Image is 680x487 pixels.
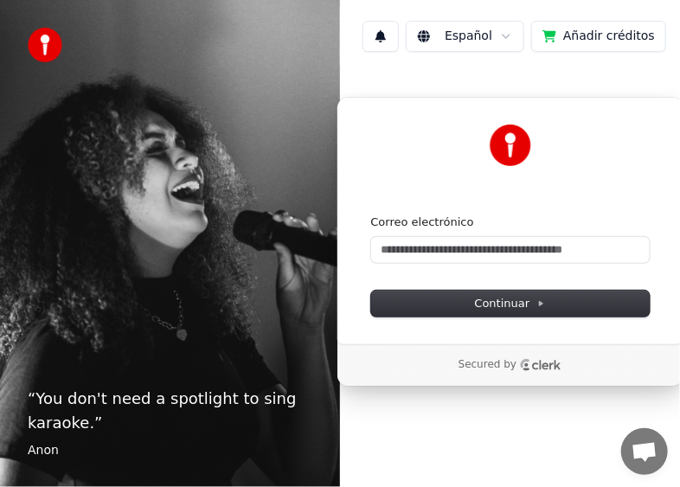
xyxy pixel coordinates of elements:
label: Correo electrónico [371,215,474,230]
span: Continuar [475,296,546,311]
p: Secured by [459,358,516,372]
button: Continuar [371,291,650,317]
img: youka [28,28,62,62]
a: Chat abierto [621,428,668,475]
p: “ You don't need a spotlight to sing karaoke. ” [28,387,312,435]
a: Clerk logo [520,359,561,371]
button: Añadir créditos [531,21,666,52]
img: Youka [490,125,531,166]
footer: Anon [28,442,312,459]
